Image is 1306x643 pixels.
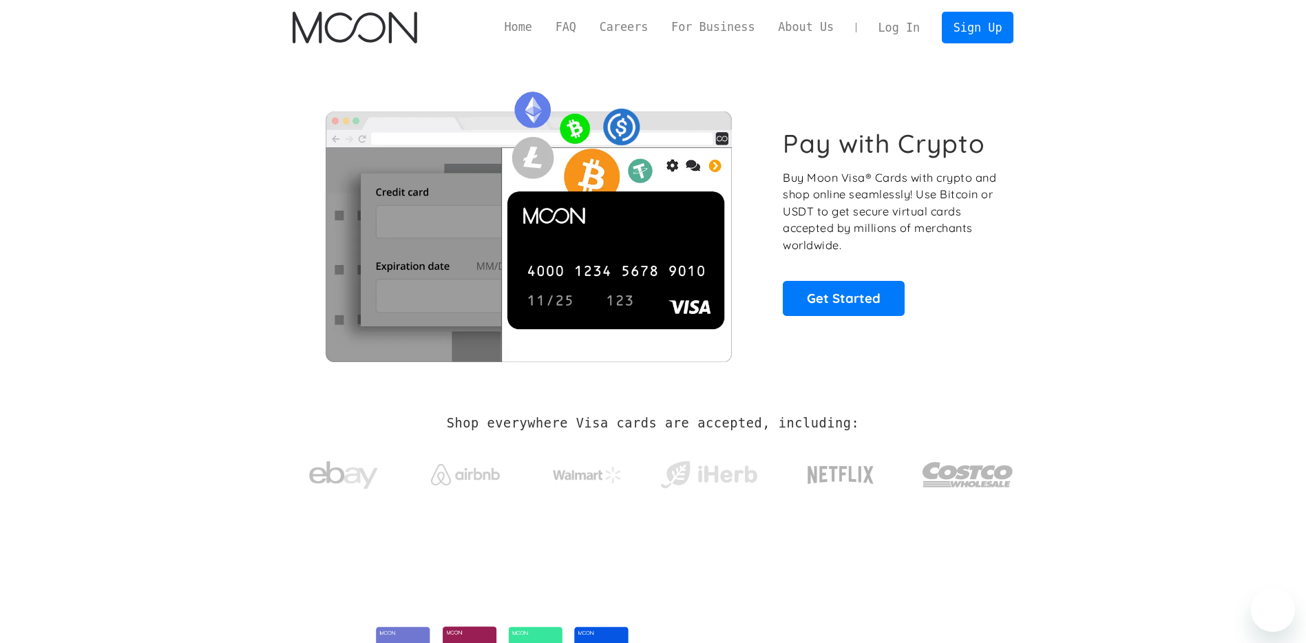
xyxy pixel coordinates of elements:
h2: Shop everywhere Visa cards are accepted, including: [447,416,859,431]
img: Costco [922,449,1014,500]
h1: Pay with Crypto [783,128,985,159]
a: Costco [922,435,1014,507]
a: Home [493,19,544,36]
a: For Business [660,19,766,36]
img: Moon Logo [293,12,417,43]
img: ebay [309,454,378,497]
a: Netflix [779,444,903,499]
a: Careers [588,19,660,36]
img: Netflix [806,458,875,492]
a: FAQ [544,19,588,36]
a: Airbnb [414,450,516,492]
a: About Us [766,19,845,36]
img: iHerb [657,457,760,493]
img: Airbnb [431,464,500,485]
p: Buy Moon Visa® Cards with crypto and shop online seamlessly! Use Bitcoin or USDT to get secure vi... [783,169,998,254]
a: ebay [293,440,395,504]
img: Moon Cards let you spend your crypto anywhere Visa is accepted. [293,82,764,361]
a: Sign Up [942,12,1013,43]
a: Walmart [536,453,638,490]
a: iHerb [657,443,760,500]
a: home [293,12,417,43]
iframe: Button to launch messaging window [1251,588,1295,632]
img: Walmart [553,467,622,483]
a: Get Started [783,281,905,315]
a: Log In [867,12,931,43]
